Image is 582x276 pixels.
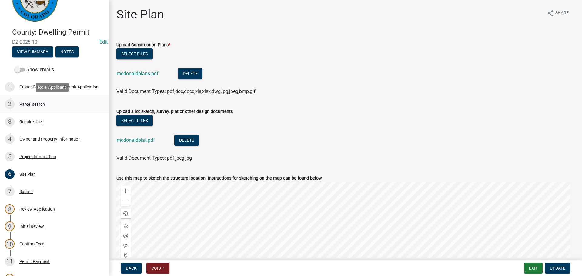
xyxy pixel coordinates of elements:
[116,43,170,47] label: Upload Construction Plans
[524,263,543,274] button: Exit
[146,263,169,274] button: Void
[19,155,56,159] div: Project Information
[116,88,256,94] span: Valid Document Types: pdf,doc,docx,xls,xlsx,dwg,jpg,jpeg,bmp,gif
[116,110,233,114] label: Upload a lot sketch, survey, plat or other design documents
[174,138,199,144] wm-modal-confirm: Delete Document
[19,172,36,176] div: Site Plan
[55,50,79,55] wm-modal-confirm: Notes
[121,263,142,274] button: Back
[12,46,53,57] button: View Summary
[151,266,161,271] span: Void
[550,266,565,271] span: Update
[121,186,131,196] div: Zoom in
[178,68,202,79] button: Delete
[178,71,202,77] wm-modal-confirm: Delete Document
[5,204,15,214] div: 8
[547,10,554,17] i: share
[117,71,159,76] a: mcdonaldplans.pdf
[555,10,569,17] span: Share
[55,46,79,57] button: Notes
[5,187,15,196] div: 7
[19,207,55,211] div: Review Application
[15,66,54,73] label: Show emails
[116,176,322,181] label: Use this map to sketch the structure location. Instructions for sketching on the map can be found...
[5,257,15,266] div: 11
[5,134,15,144] div: 4
[545,263,570,274] button: Update
[99,39,108,45] wm-modal-confirm: Edit Application Number
[5,82,15,92] div: 1
[121,209,131,218] div: Find my location
[19,120,43,124] div: Require User
[19,102,45,106] div: Parcel search
[116,7,164,22] h1: Site Plan
[12,28,104,37] h4: County: Dwelling Permit
[116,115,153,126] button: Select files
[19,224,44,228] div: Initial Review
[116,48,153,59] button: Select files
[542,7,574,19] button: shareShare
[116,155,192,161] span: Valid Document Types: pdf,jpeg,jpg
[5,117,15,127] div: 3
[5,169,15,179] div: 6
[121,196,131,206] div: Zoom out
[174,135,199,146] button: Delete
[19,189,33,194] div: Submit
[19,137,81,141] div: Owner and Property Information
[5,239,15,249] div: 10
[12,50,53,55] wm-modal-confirm: Summary
[99,39,108,45] a: Edit
[19,85,99,89] div: Custer County Dwelling Permit Application
[5,99,15,109] div: 2
[19,242,44,246] div: Confirm Fees
[5,221,15,231] div: 9
[12,39,97,45] span: DZ-2025-10
[126,266,137,271] span: Back
[5,152,15,161] div: 5
[19,259,50,264] div: Permit Payment
[117,137,155,143] a: mcdonaldplat.pdf
[36,83,69,92] div: Role: Applicant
